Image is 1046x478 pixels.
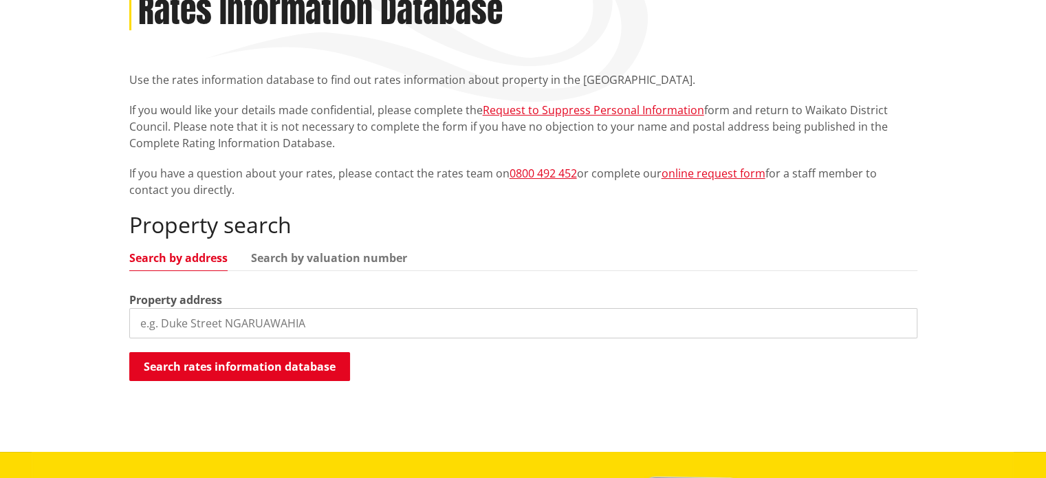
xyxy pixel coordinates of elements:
[983,420,1032,470] iframe: Messenger Launcher
[251,252,407,263] a: Search by valuation number
[129,292,222,308] label: Property address
[662,166,765,181] a: online request form
[129,212,917,238] h2: Property search
[129,165,917,198] p: If you have a question about your rates, please contact the rates team on or complete our for a s...
[129,102,917,151] p: If you would like your details made confidential, please complete the form and return to Waikato ...
[510,166,577,181] a: 0800 492 452
[129,72,917,88] p: Use the rates information database to find out rates information about property in the [GEOGRAPHI...
[129,252,228,263] a: Search by address
[483,102,704,118] a: Request to Suppress Personal Information
[129,308,917,338] input: e.g. Duke Street NGARUAWAHIA
[129,352,350,381] button: Search rates information database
